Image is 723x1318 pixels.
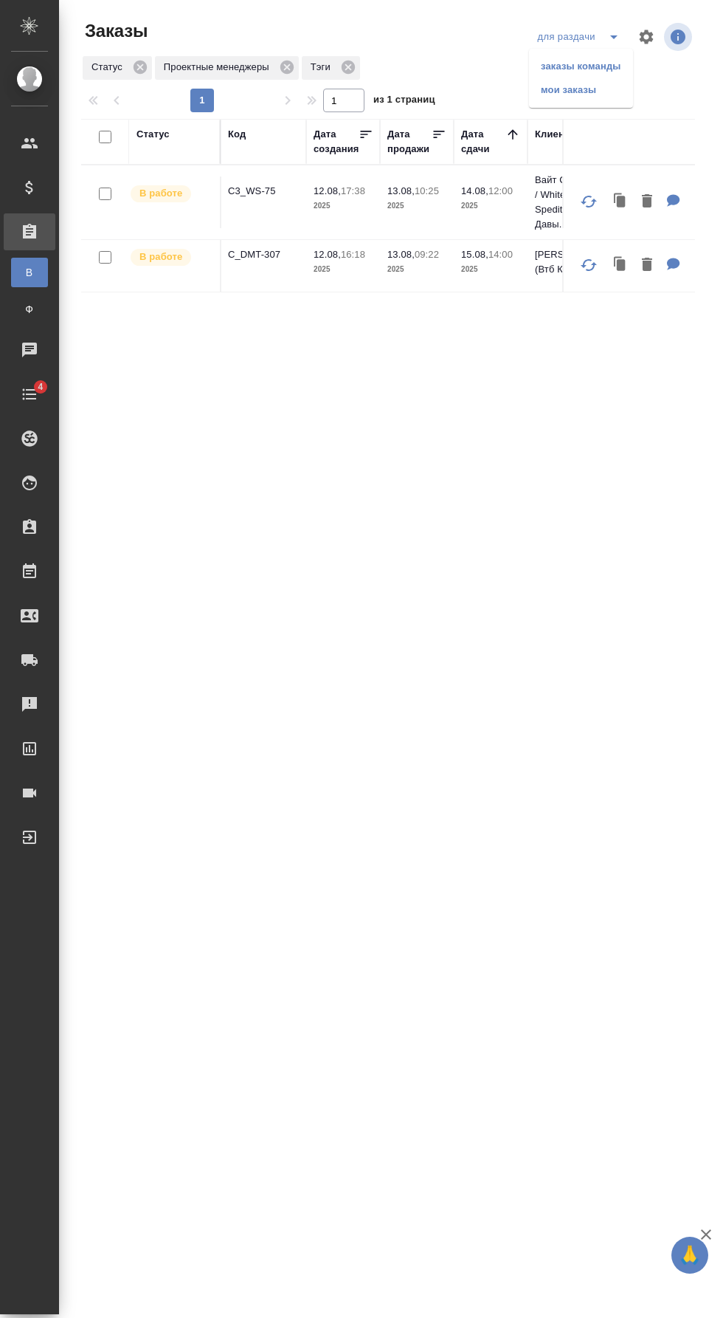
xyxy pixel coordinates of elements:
p: 10:25 [415,185,439,196]
div: Статус [83,56,152,80]
div: Проектные менеджеры [155,56,299,80]
div: Выставляет ПМ после принятия заказа от КМа [129,247,212,267]
p: 12.08, [314,249,341,260]
div: split button [534,25,629,49]
span: Посмотреть информацию [664,23,695,51]
p: 2025 [461,199,520,213]
p: 2025 [314,199,373,213]
div: Клиент [535,127,569,142]
div: Выставляет ПМ после принятия заказа от КМа [129,184,212,204]
div: Дата сдачи [461,127,505,157]
p: 13.08, [387,185,415,196]
p: 12.08, [314,185,341,196]
p: Проектные менеджеры [164,60,274,75]
button: Для ПМ: русский штамп легализации перенабиваем [660,250,688,281]
button: Клонировать [606,250,634,281]
span: Ф [18,302,41,317]
button: Клонировать [606,187,634,217]
button: Обновить [571,247,606,283]
div: Код [228,127,246,142]
button: Обновить [571,184,606,219]
div: Дата продажи [387,127,432,157]
p: В работе [139,186,182,201]
button: Удалить [634,250,660,281]
div: Дата создания [314,127,359,157]
p: 13.08, [387,249,415,260]
span: В [18,265,41,280]
p: 2025 [387,199,446,213]
li: мои заказы [529,78,633,102]
p: C3_WS-75 [228,184,299,199]
a: 4 [4,376,55,413]
span: 4 [29,380,52,394]
p: 09:22 [415,249,439,260]
p: 14.08, [461,185,488,196]
p: [PERSON_NAME] (Втб Капитал) [535,247,606,277]
span: из 1 страниц [373,91,435,112]
p: 14:00 [488,249,513,260]
div: Тэги [302,56,360,80]
p: В работе [139,250,182,264]
span: 🙏 [677,1240,702,1271]
p: 17:38 [341,185,365,196]
div: Статус [136,127,170,142]
span: Настроить таблицу [629,19,664,55]
button: Удалить [634,187,660,217]
p: Тэги [311,60,336,75]
p: Вайт Спедишн / White Spedition / Давы... [535,173,606,232]
p: C_DMT-307 [228,247,299,262]
p: 2025 [461,262,520,277]
p: 2025 [387,262,446,277]
p: 15.08, [461,249,488,260]
a: В [11,258,48,287]
p: 12:00 [488,185,513,196]
p: 16:18 [341,249,365,260]
li: заказы команды [529,55,633,78]
button: 🙏 [671,1237,708,1274]
a: Ф [11,295,48,324]
p: Статус [91,60,128,75]
span: Заказы [81,19,148,43]
p: 2025 [314,262,373,277]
